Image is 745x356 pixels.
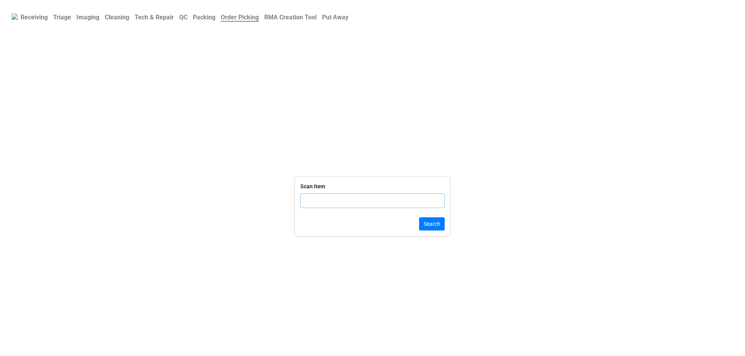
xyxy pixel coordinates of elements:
b: Put Away [322,14,348,21]
img: RexiLogo.png [12,14,18,20]
b: QC [179,14,187,21]
a: RMA Creation Tool [262,10,319,25]
b: Packing [193,14,215,21]
b: RMA Creation Tool [264,14,317,21]
a: Order Picking [218,10,262,25]
b: Triage [53,14,71,21]
b: Imaging [76,14,99,21]
a: Receiving [18,10,50,25]
b: Cleaning [105,14,129,21]
a: Put Away [319,10,351,25]
a: Tech & Repair [132,10,177,25]
a: Imaging [74,10,102,25]
b: Order Picking [221,14,259,22]
a: Triage [50,10,74,25]
b: Receiving [21,14,48,21]
a: Packing [190,10,218,25]
a: QC [177,10,190,25]
b: Tech & Repair [135,14,174,21]
div: Scan Item [300,182,325,191]
button: Search [419,217,445,230]
a: Cleaning [102,10,132,25]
